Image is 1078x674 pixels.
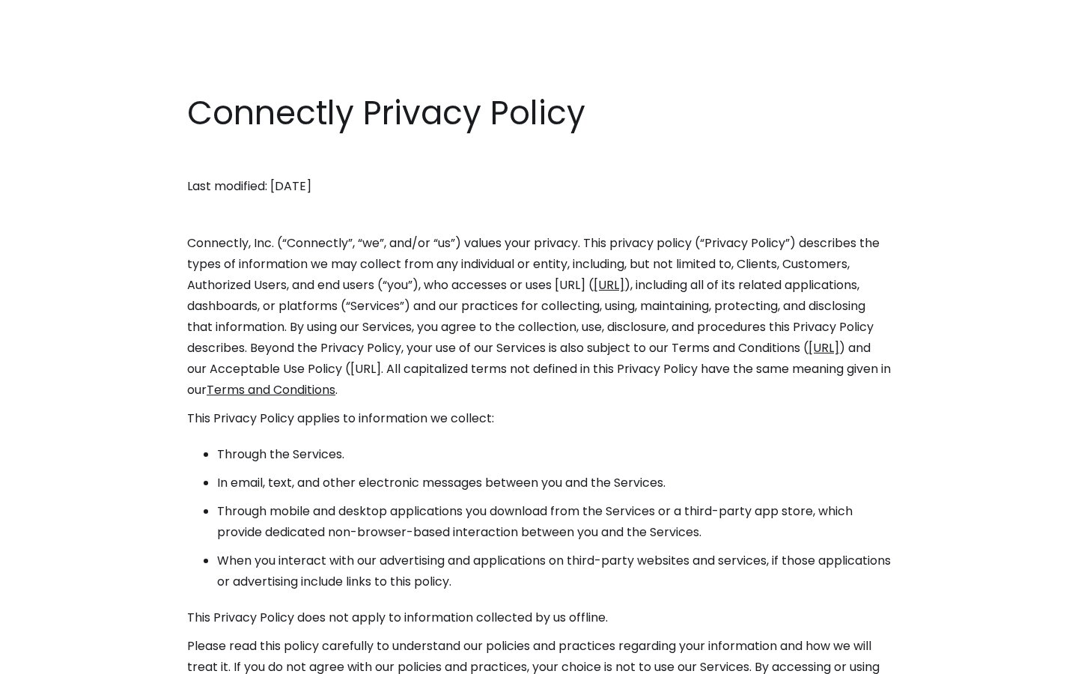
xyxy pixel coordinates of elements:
[15,646,90,669] aside: Language selected: English
[594,276,624,294] a: [URL]
[187,176,891,197] p: Last modified: [DATE]
[187,233,891,401] p: Connectly, Inc. (“Connectly”, “we”, and/or “us”) values your privacy. This privacy policy (“Priva...
[217,473,891,494] li: In email, text, and other electronic messages between you and the Services.
[187,408,891,429] p: This Privacy Policy applies to information we collect:
[187,148,891,168] p: ‍
[187,90,891,136] h1: Connectly Privacy Policy
[30,648,90,669] ul: Language list
[217,501,891,543] li: Through mobile and desktop applications you download from the Services or a third-party app store...
[187,607,891,628] p: This Privacy Policy does not apply to information collected by us offline.
[217,444,891,465] li: Through the Services.
[217,550,891,592] li: When you interact with our advertising and applications on third-party websites and services, if ...
[187,204,891,225] p: ‍
[808,339,839,356] a: [URL]
[207,381,335,398] a: Terms and Conditions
